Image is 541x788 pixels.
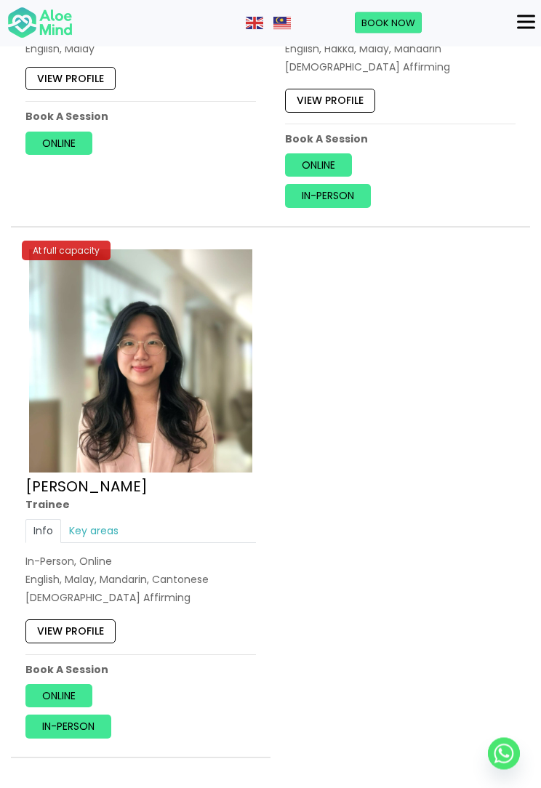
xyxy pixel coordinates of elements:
a: Whatsapp [488,738,520,770]
a: Online [25,132,92,156]
div: At full capacity [22,241,111,261]
p: Book A Session [25,663,256,678]
a: View profile [25,68,116,92]
p: English, Malay [25,42,256,57]
a: English [246,15,265,30]
a: Key areas [61,520,127,543]
button: Menu [511,10,541,35]
div: Trainee [25,498,256,512]
img: en [246,17,263,30]
div: [DEMOGRAPHIC_DATA] Affirming [25,591,256,606]
a: Online [25,685,92,708]
img: Zi Xuan Trainee Aloe Mind [29,250,252,473]
a: Info [25,520,61,543]
a: View profile [285,90,375,113]
div: [DEMOGRAPHIC_DATA] Affirming [285,61,516,76]
span: Book Now [361,16,415,30]
a: In-person [285,185,371,209]
p: Book A Session [285,132,516,147]
a: [PERSON_NAME] [25,477,148,497]
a: View profile [25,621,116,644]
div: In-Person, Online [25,555,256,569]
p: Book A Session [25,110,256,125]
img: Aloe mind Logo [7,7,73,40]
a: In-person [25,715,111,739]
img: ms [273,17,291,30]
p: English, Malay, Mandarin, Cantonese [25,573,256,587]
a: Book Now [355,12,422,34]
a: Malay [273,15,292,30]
p: English, Hakka, Malay, Mandarin [285,42,516,57]
a: Online [285,154,352,177]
